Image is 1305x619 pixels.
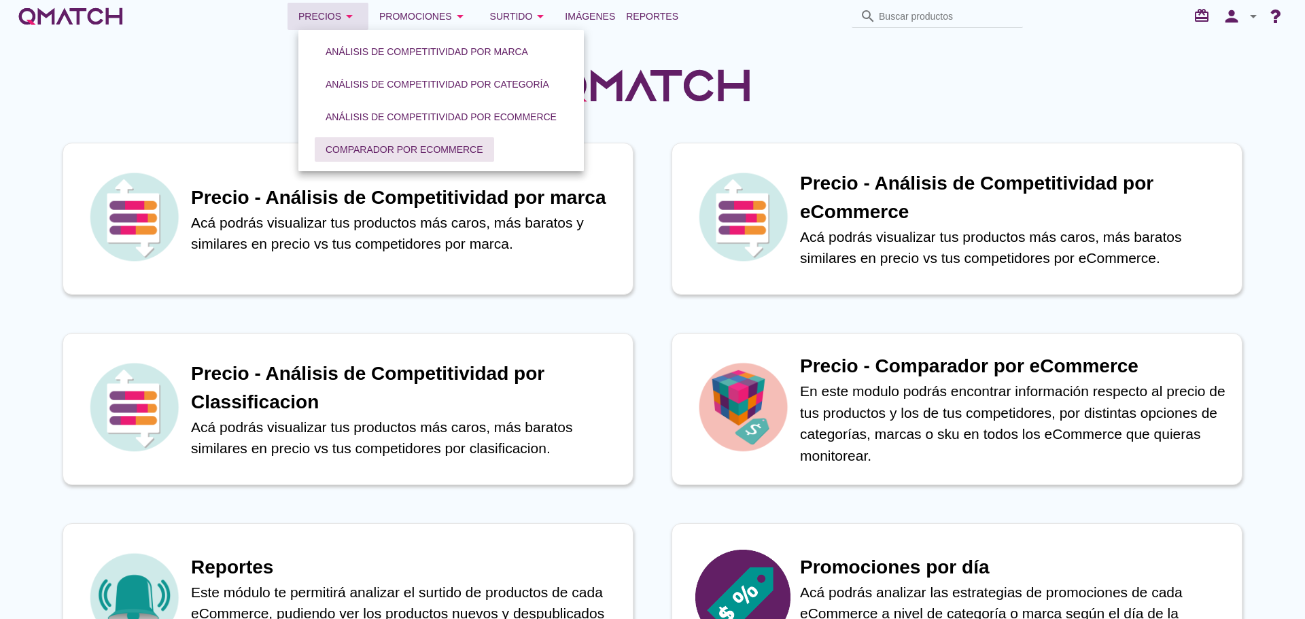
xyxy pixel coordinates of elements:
[341,8,358,24] i: arrow_drop_down
[315,137,494,162] button: Comparador por eCommerce
[695,169,790,264] img: icon
[621,3,684,30] a: Reportes
[626,8,678,24] span: Reportes
[565,8,615,24] span: Imágenes
[368,3,479,30] button: Promociones
[326,45,528,59] div: Análisis de competitividad por marca
[191,553,619,582] h1: Reportes
[800,381,1228,466] p: En este modulo podrás encontrar información respecto al precio de tus productos y los de tus comp...
[652,143,1261,295] a: iconPrecio - Análisis de Competitividad por eCommerceAcá podrás visualizar tus productos más caro...
[326,110,557,124] div: Análisis de competitividad por eCommerce
[452,8,468,24] i: arrow_drop_down
[288,3,368,30] button: Precios
[1218,7,1245,26] i: person
[326,77,549,92] div: Análisis de competitividad por categoría
[652,333,1261,485] a: iconPrecio - Comparador por eCommerceEn este modulo podrás encontrar información respecto al prec...
[800,553,1228,582] h1: Promociones por día
[16,3,125,30] a: white-qmatch-logo
[860,8,876,24] i: search
[315,39,539,64] button: Análisis de competitividad por marca
[551,52,754,120] img: QMatchLogo
[298,8,358,24] div: Precios
[490,8,549,24] div: Surtido
[309,101,573,133] a: Análisis de competitividad por eCommerce
[326,143,483,157] div: Comparador por eCommerce
[879,5,1015,27] input: Buscar productos
[191,359,619,417] h1: Precio - Análisis de Competitividad por Classificacion
[559,3,621,30] a: Imágenes
[1194,7,1215,24] i: redeem
[43,333,652,485] a: iconPrecio - Análisis de Competitividad por ClassificacionAcá podrás visualizar tus productos más...
[379,8,468,24] div: Promociones
[43,143,652,295] a: iconPrecio - Análisis de Competitividad por marcaAcá podrás visualizar tus productos más caros, m...
[309,133,500,166] a: Comparador por eCommerce
[86,169,181,264] img: icon
[309,35,544,68] a: Análisis de competitividad por marca
[191,183,619,212] h1: Precio - Análisis de Competitividad por marca
[800,352,1228,381] h1: Precio - Comparador por eCommerce
[309,68,565,101] a: Análisis de competitividad por categoría
[1245,8,1261,24] i: arrow_drop_down
[695,359,790,455] img: icon
[191,417,619,459] p: Acá podrás visualizar tus productos más caros, más baratos similares en precio vs tus competidore...
[479,3,560,30] button: Surtido
[191,212,619,255] p: Acá podrás visualizar tus productos más caros, más baratos y similares en precio vs tus competido...
[86,359,181,455] img: icon
[800,226,1228,269] p: Acá podrás visualizar tus productos más caros, más baratos similares en precio vs tus competidore...
[315,105,568,129] button: Análisis de competitividad por eCommerce
[532,8,549,24] i: arrow_drop_down
[800,169,1228,226] h1: Precio - Análisis de Competitividad por eCommerce
[315,72,560,96] button: Análisis de competitividad por categoría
